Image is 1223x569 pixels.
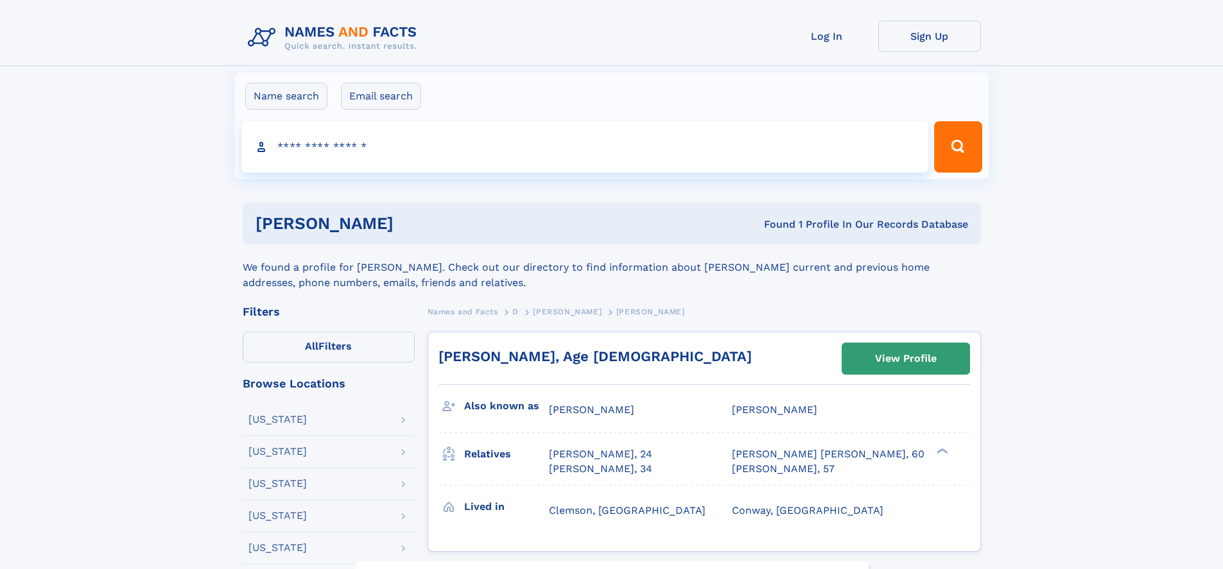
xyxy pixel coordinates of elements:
span: [PERSON_NAME] [732,403,817,416]
label: Filters [243,332,415,362]
a: [PERSON_NAME], 24 [549,447,652,461]
a: Sign Up [878,21,981,52]
a: Names and Facts [428,303,498,319]
input: search input [241,121,929,173]
div: Browse Locations [243,378,415,389]
div: We found a profile for [PERSON_NAME]. Check out our directory to find information about [PERSON_N... [243,244,981,291]
button: Search Button [934,121,982,173]
a: [PERSON_NAME] [533,303,602,319]
h3: Relatives [464,443,549,465]
label: Name search [245,83,327,110]
h1: [PERSON_NAME] [256,216,579,232]
h3: Also known as [464,395,549,417]
div: [US_STATE] [248,446,307,457]
a: [PERSON_NAME] [PERSON_NAME], 60 [732,447,924,461]
div: [US_STATE] [248,543,307,553]
h3: Lived in [464,496,549,518]
div: ❯ [933,447,949,455]
a: D [512,303,519,319]
label: Email search [341,83,421,110]
a: [PERSON_NAME], 34 [549,462,652,476]
span: Clemson, [GEOGRAPHIC_DATA] [549,504,706,516]
a: Log In [776,21,878,52]
div: Found 1 Profile In Our Records Database [578,217,968,232]
div: [US_STATE] [248,511,307,521]
div: [US_STATE] [248,479,307,489]
div: Filters [243,306,415,318]
span: [PERSON_NAME] [533,307,602,316]
span: D [512,307,519,316]
span: [PERSON_NAME] [549,403,634,416]
span: [PERSON_NAME] [616,307,685,316]
div: [US_STATE] [248,414,307,425]
div: View Profile [875,344,937,373]
span: All [305,340,318,352]
a: [PERSON_NAME], Age [DEMOGRAPHIC_DATA] [438,348,752,364]
span: Conway, [GEOGRAPHIC_DATA] [732,504,883,516]
a: View Profile [842,343,969,374]
img: Logo Names and Facts [243,21,428,55]
a: [PERSON_NAME], 57 [732,462,835,476]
